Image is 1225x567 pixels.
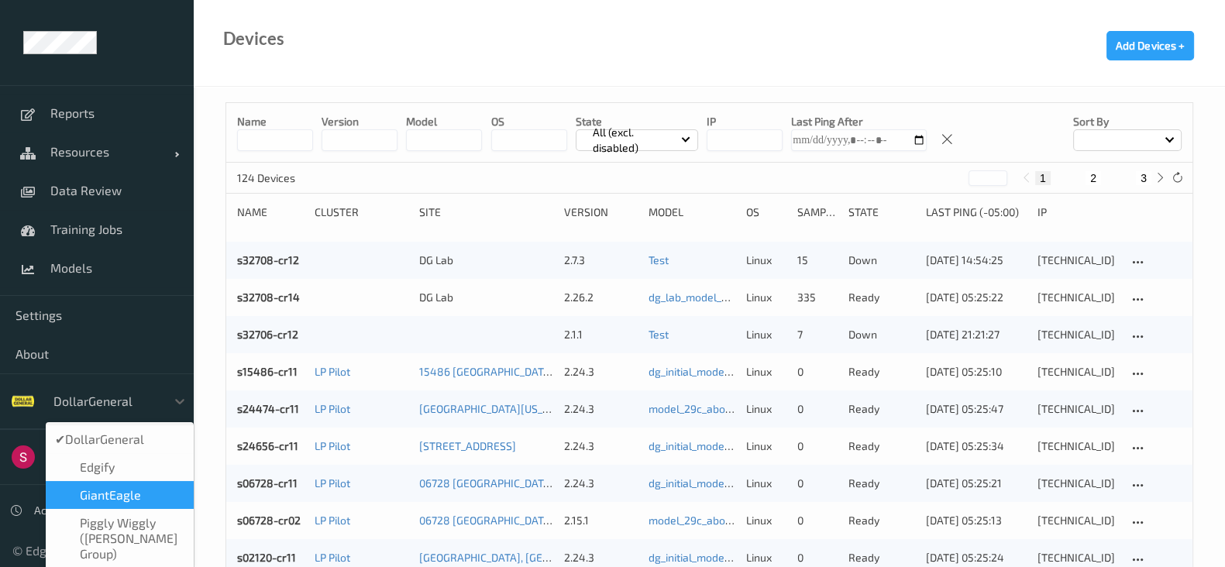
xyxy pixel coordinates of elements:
[1037,513,1117,528] div: [TECHNICAL_ID]
[1037,438,1117,454] div: [TECHNICAL_ID]
[237,253,299,266] a: s32708-cr12
[797,438,838,454] div: 0
[926,550,1026,565] div: [DATE] 05:25:24
[237,439,298,452] a: s24656-cr11
[237,114,313,129] p: Name
[419,253,553,268] div: DG Lab
[315,204,408,220] div: Cluster
[797,513,838,528] div: 0
[564,476,638,491] div: 2.24.3
[1037,364,1117,380] div: [TECHNICAL_ID]
[746,327,786,342] p: linux
[797,476,838,491] div: 0
[564,550,638,565] div: 2.24.3
[564,513,638,528] div: 2.15.1
[406,114,482,129] p: model
[419,514,660,527] a: 06728 [GEOGRAPHIC_DATA], [GEOGRAPHIC_DATA]
[419,439,516,452] a: [STREET_ADDRESS]
[315,551,350,564] a: LP Pilot
[791,114,927,129] p: Last Ping After
[848,550,915,565] p: ready
[1037,550,1117,565] div: [TECHNICAL_ID]
[848,253,915,268] p: down
[746,204,786,220] div: OS
[649,290,740,304] a: dg_lab_model_030
[848,364,915,380] p: ready
[797,253,838,268] div: 15
[1037,476,1117,491] div: [TECHNICAL_ID]
[419,204,553,220] div: Site
[1037,253,1117,268] div: [TECHNICAL_ID]
[315,514,350,527] a: LP Pilot
[237,170,353,186] p: 124 Devices
[315,365,350,378] a: LP Pilot
[649,402,817,415] a: model_29c_above150_same_other
[564,364,638,380] div: 2.24.3
[237,476,298,490] a: s06728-cr11
[746,253,786,268] p: linux
[797,327,838,342] div: 7
[649,476,751,490] a: dg_initial_model_020
[797,290,838,305] div: 335
[564,253,638,268] div: 2.7.3
[797,401,838,417] div: 0
[1037,327,1117,342] div: [TECHNICAL_ID]
[1037,290,1117,305] div: [TECHNICAL_ID]
[746,513,786,528] p: linux
[564,290,638,305] div: 2.26.2
[848,327,915,342] p: down
[707,114,783,129] p: IP
[649,204,735,220] div: Model
[797,204,838,220] div: Samples
[746,364,786,380] p: linux
[564,438,638,454] div: 2.24.3
[564,401,638,417] div: 2.24.3
[848,401,915,417] p: ready
[419,476,660,490] a: 06728 [GEOGRAPHIC_DATA], [GEOGRAPHIC_DATA]
[1106,31,1194,60] button: Add Devices +
[237,514,301,527] a: s06728-cr02
[649,514,817,527] a: model_29c_above150_same_other
[649,328,669,341] a: Test
[315,476,350,490] a: LP Pilot
[1037,401,1117,417] div: [TECHNICAL_ID]
[419,402,683,415] a: [GEOGRAPHIC_DATA][US_STATE], [GEOGRAPHIC_DATA]
[926,438,1026,454] div: [DATE] 05:25:34
[848,476,915,491] p: ready
[564,327,638,342] div: 2.1.1
[419,551,627,564] a: [GEOGRAPHIC_DATA], [GEOGRAPHIC_DATA]
[848,204,915,220] div: State
[315,402,350,415] a: LP Pilot
[746,550,786,565] p: linux
[797,364,838,380] div: 0
[746,476,786,491] p: linux
[848,513,915,528] p: ready
[237,365,298,378] a: s15486-cr11
[491,114,567,129] p: OS
[746,290,786,305] p: linux
[848,438,915,454] p: ready
[649,551,751,564] a: dg_initial_model_020
[649,253,669,266] a: Test
[746,401,786,417] p: linux
[237,290,300,304] a: s32708-cr14
[926,476,1026,491] div: [DATE] 05:25:21
[237,204,304,220] div: Name
[419,365,660,378] a: 15486 [GEOGRAPHIC_DATA], [GEOGRAPHIC_DATA]
[315,439,350,452] a: LP Pilot
[926,253,1026,268] div: [DATE] 14:54:25
[1136,171,1151,185] button: 3
[322,114,397,129] p: version
[237,402,299,415] a: s24474-cr11
[419,290,553,305] div: DG Lab
[797,550,838,565] div: 0
[223,31,284,46] div: Devices
[926,364,1026,380] div: [DATE] 05:25:10
[587,125,681,156] p: All (excl. disabled)
[1086,171,1101,185] button: 2
[1037,204,1117,220] div: ip
[237,328,298,341] a: s32706-cr12
[926,401,1026,417] div: [DATE] 05:25:47
[926,513,1026,528] div: [DATE] 05:25:13
[848,290,915,305] p: ready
